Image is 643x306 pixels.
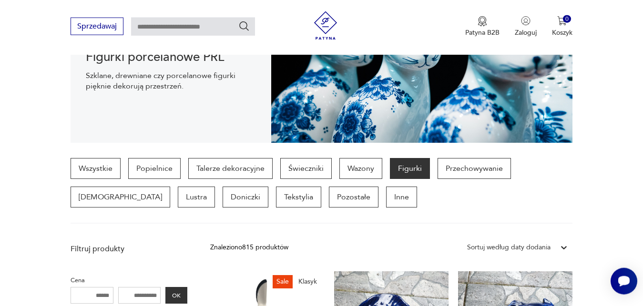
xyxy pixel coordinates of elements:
a: Talerze dekoracyjne [188,158,273,179]
p: Koszyk [552,28,572,37]
a: Przechowywanie [438,158,511,179]
button: Szukaj [238,20,250,32]
img: Ikonka użytkownika [521,16,531,26]
iframe: Smartsupp widget button [611,268,637,295]
div: 0 [563,15,571,23]
a: Wszystkie [71,158,121,179]
p: Patyna B2B [465,28,500,37]
a: Popielnice [128,158,181,179]
img: Ikona medalu [478,16,487,27]
a: Figurki [390,158,430,179]
img: Ikona koszyka [557,16,567,26]
a: Inne [386,187,417,207]
a: Świeczniki [280,158,332,179]
div: Znaleziono 815 produktów [210,242,288,253]
button: 0Koszyk [552,16,572,37]
a: Sprzedawaj [71,24,123,30]
button: OK [165,287,187,304]
button: Zaloguj [515,16,537,37]
p: Zaloguj [515,28,537,37]
h1: Figurki porcelanowe PRL [86,51,256,63]
p: Cena [71,275,187,286]
a: Tekstylia [276,187,321,207]
button: Sprzedawaj [71,18,123,35]
div: Sortuj według daty dodania [467,242,551,253]
p: Szklane, drewniane czy porcelanowe figurki pięknie dekorują przestrzeń. [86,70,256,91]
img: Patyna - sklep z meblami i dekoracjami vintage [311,11,340,40]
a: Pozostałe [329,187,378,207]
button: Patyna B2B [465,16,500,37]
a: [DEMOGRAPHIC_DATA] [71,187,170,207]
a: Doniczki [223,187,268,207]
a: Wazony [339,158,382,179]
a: Ikona medaluPatyna B2B [465,16,500,37]
a: Lustra [178,187,215,207]
p: Filtruj produkty [71,244,187,254]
